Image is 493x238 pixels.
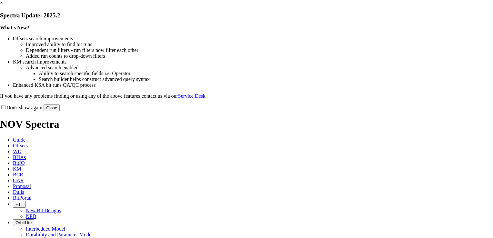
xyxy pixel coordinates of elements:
[44,104,60,111] button: Close
[26,42,493,47] li: Improved ability to find bit runs
[13,143,28,148] span: Offsets
[13,154,26,160] span: BHAs
[39,71,493,76] li: Ability to search specific fields i.e. Operator
[39,76,493,82] li: Search builder helps construct advanced query syntax
[15,202,23,207] span: FTT
[13,137,25,143] span: Guide
[13,183,31,189] span: Proposal
[26,208,61,213] a: New Bit Designs
[26,53,493,59] li: Added run counts to drop-down filters
[13,160,25,166] span: BitIQ
[26,226,65,232] a: Interbedded Model
[26,232,93,237] a: Durability and Parameter Model
[13,149,22,154] span: WD
[26,65,493,71] li: Advanced search enabled
[13,36,493,42] li: Offsets search improvements
[13,166,21,172] span: KM
[13,178,24,183] span: OAR
[13,195,32,201] span: BitPortal
[13,59,493,65] li: KM search improvements
[1,105,5,109] input: Don't show again
[15,220,32,225] span: OrbitLite
[13,82,493,88] li: Enhanced KSA bit runs QA/QC process
[178,93,206,99] a: Service Desk
[26,213,36,219] a: NPD
[13,189,24,195] span: Dulls
[13,172,23,177] span: BCR
[26,47,493,53] li: Dependent run filters - run filters now filter each other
